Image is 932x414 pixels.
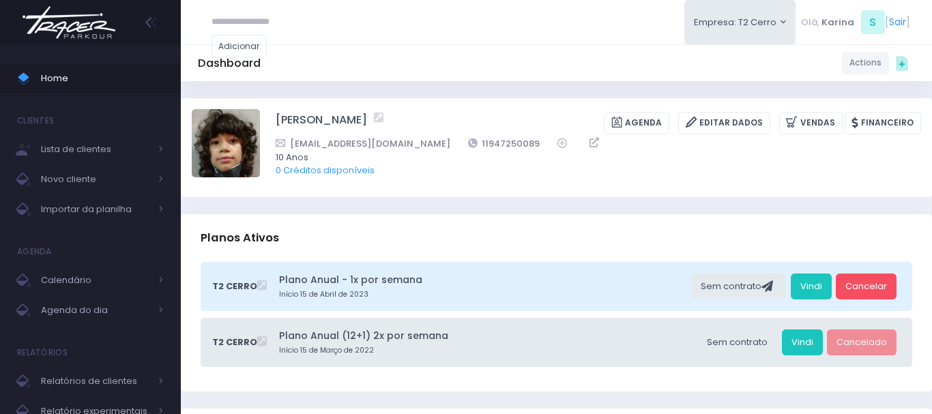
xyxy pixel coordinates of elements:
span: Lista de clientes [41,141,150,158]
span: T2 Cerro [212,280,257,293]
a: 0 Créditos disponíveis [276,164,375,177]
span: T2 Cerro [212,336,257,349]
div: Sem contrato [691,273,786,299]
a: Financeiro [845,112,921,134]
small: Início 15 de Março de 2022 [279,345,693,356]
a: Editar Dados [678,112,770,134]
h4: Agenda [17,238,52,265]
a: Sair [889,15,906,29]
span: 10 Anos [276,151,903,164]
label: Alterar foto de perfil [192,109,260,181]
h4: Clientes [17,107,54,134]
a: 11947250089 [468,136,540,151]
span: Novo cliente [41,171,150,188]
div: Quick actions [889,50,915,76]
span: Calendário [41,271,150,289]
a: [EMAIL_ADDRESS][DOMAIN_NAME] [276,136,450,151]
small: Início 15 de Abril de 2023 [279,289,687,300]
h3: Planos Ativos [201,218,279,257]
h4: Relatórios [17,339,68,366]
span: Karina [821,16,854,29]
span: S [861,10,885,34]
a: Adicionar [212,35,267,57]
span: Relatórios de clientes [41,372,150,390]
div: [ ] [796,7,915,38]
a: Vendas [779,112,843,134]
a: Plano Anual (12+1) 2x por semana [279,329,693,343]
span: Home [41,70,164,87]
a: Actions [842,52,889,74]
a: Vindi [782,329,823,355]
span: Olá, [801,16,819,29]
a: Agenda [604,112,669,134]
span: Agenda do dia [41,301,150,319]
a: Plano Anual - 1x por semana [279,273,687,287]
a: Vindi [791,273,832,299]
div: Sem contrato [697,329,777,355]
img: Francisco Oliveira [192,109,260,177]
a: [PERSON_NAME] [276,112,367,134]
a: Cancelar [836,273,897,299]
h5: Dashboard [198,57,261,70]
span: Importar da planilha [41,201,150,218]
